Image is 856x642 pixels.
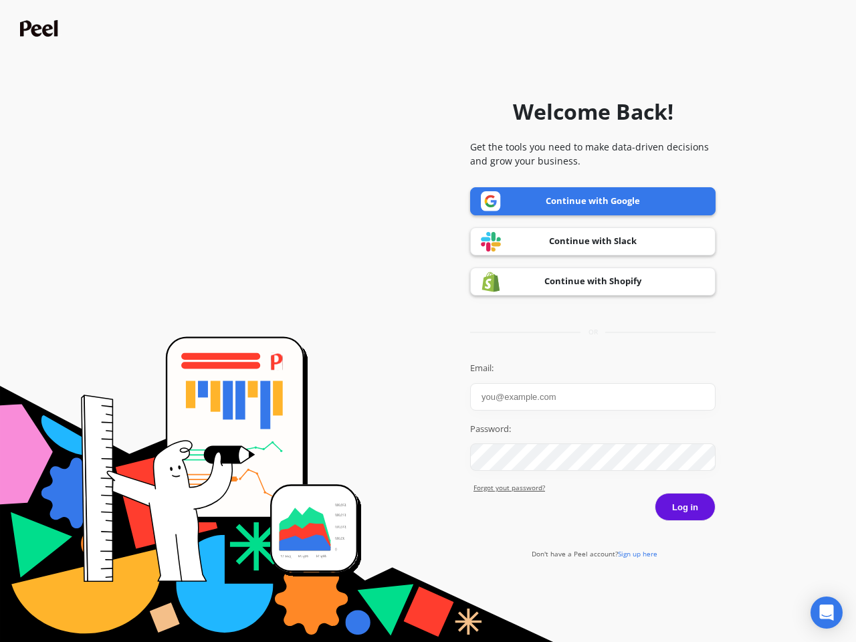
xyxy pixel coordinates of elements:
[20,20,62,37] img: Peel
[470,267,716,296] a: Continue with Shopify
[481,272,501,292] img: Shopify logo
[513,96,673,128] h1: Welcome Back!
[470,423,716,436] label: Password:
[481,191,501,211] img: Google logo
[532,549,657,558] a: Don't have a Peel account?Sign up here
[470,362,716,375] label: Email:
[473,483,716,493] a: Forgot yout password?
[470,227,716,255] a: Continue with Slack
[655,493,716,521] button: Log in
[470,383,716,411] input: you@example.com
[470,327,716,337] div: or
[618,549,657,558] span: Sign up here
[811,597,843,629] div: Open Intercom Messenger
[481,231,501,252] img: Slack logo
[470,187,716,215] a: Continue with Google
[470,140,716,168] p: Get the tools you need to make data-driven decisions and grow your business.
